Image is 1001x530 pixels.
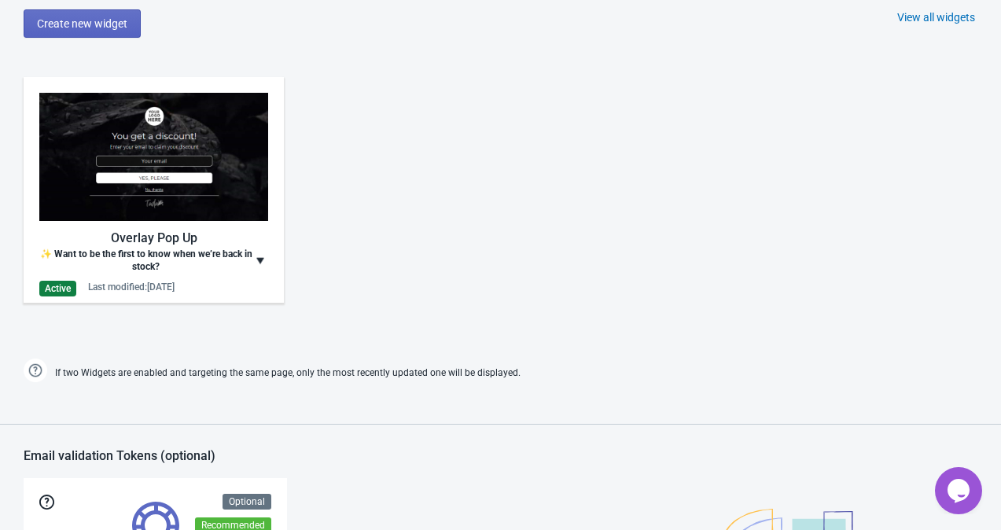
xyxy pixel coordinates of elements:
[39,248,252,273] div: ✨ Want to be the first to know when we’re back in stock?
[39,93,268,221] img: full_screen_popup.jpg
[39,229,268,248] div: Overlay Pop Up
[897,9,975,25] div: View all widgets
[24,359,47,382] img: help.png
[37,17,127,30] span: Create new widget
[55,360,521,386] span: If two Widgets are enabled and targeting the same page, only the most recently updated one will b...
[223,494,271,510] div: Optional
[24,9,141,38] button: Create new widget
[252,248,268,273] img: dropdown.png
[935,467,985,514] iframe: chat widget
[88,281,175,293] div: Last modified: [DATE]
[39,281,76,296] div: Active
